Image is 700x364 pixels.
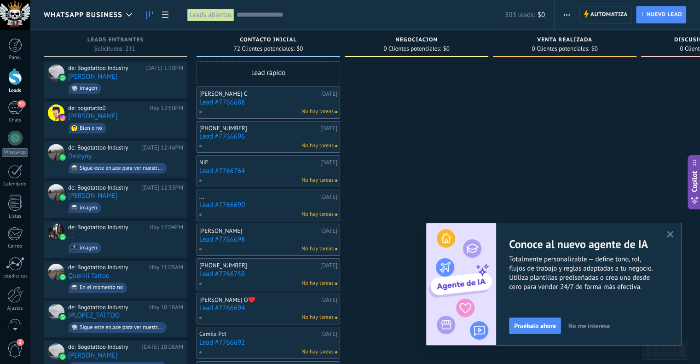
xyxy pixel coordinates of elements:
div: Leads [2,88,29,94]
img: waba.svg [59,154,66,161]
a: Queniii Tattoo [68,272,110,280]
a: Lead #7766696 [199,133,337,140]
span: No hay tareas [301,245,334,253]
span: $0 [443,46,450,52]
div: [DATE] 10:08AM [142,343,183,351]
div: Chats [2,117,29,123]
span: Contacto inicial [240,37,297,43]
div: [DATE] [320,193,337,201]
div: Queniii Tattoo [48,264,64,280]
div: Danny Bautista [48,184,64,201]
span: WhatsApp Business [44,11,122,19]
span: Leads Entrantes [87,37,144,43]
span: No me interesa [568,323,610,329]
span: 51 [17,100,25,108]
div: Leads abiertos [187,8,234,22]
img: waba.svg [59,353,66,360]
div: [DATE] [320,125,337,132]
div: Lead rápido [197,61,340,84]
span: No hay tareas [301,210,334,219]
a: [PERSON_NAME] [68,73,118,81]
div: Negociación [349,37,484,45]
div: Leads Entrantes [48,37,183,45]
span: No hay nada asignado [335,317,337,319]
span: Totalmente personalizable — define tono, rol, flujos de trabajo y reglas adaptadas a tu negocio. ... [509,255,681,292]
img: ai_agent_activation_popup_ES.png [426,223,496,345]
img: waba.svg [59,75,66,81]
span: No hay tareas [301,313,334,322]
div: [DATE] [320,159,337,166]
span: No hay tareas [301,279,334,288]
button: Más [560,6,573,23]
span: 3 [17,339,24,346]
a: [PERSON_NAME] [68,112,118,120]
div: Calendario [2,181,29,187]
span: No hay nada asignado [335,145,337,147]
a: ... [68,232,74,240]
span: No hay nada asignado [335,111,337,113]
div: Hoy 12:04PM [150,224,183,231]
a: Leads [142,6,157,24]
div: Bien o no [80,125,102,132]
div: imagen [80,205,97,211]
div: Sigue este enlace para ver nuestro catálogo en WhatsApp: [URL][DOMAIN_NAME] [80,165,162,172]
div: [PERSON_NAME] Õ♥️ [199,296,318,304]
div: Hoy 10:18AM [149,304,183,311]
a: Automatiza [579,6,632,23]
a: Lead #7766688 [199,98,337,106]
a: [PERSON_NAME] [68,192,118,200]
div: En el momento no [80,284,123,291]
div: [PERSON_NAME] C [199,90,318,98]
span: No hay tareas [301,142,334,150]
span: No hay nada asignado [335,179,337,182]
div: [PERSON_NAME] [199,227,318,235]
button: Pruébalo ahora [509,318,561,334]
div: [PHONE_NUMBER] [199,125,318,132]
span: 72 Clientes potenciales: [234,46,295,52]
a: Lead #7766764 [199,167,337,175]
div: WhatsApp [2,148,28,157]
img: waba.svg [59,274,66,280]
div: NIE [199,159,318,166]
div: [DATE] [320,90,337,98]
span: $0 [538,11,545,19]
div: [DATE] [320,330,337,338]
span: No hay nada asignado [335,283,337,285]
img: waba.svg [59,234,66,240]
div: de: Bogotattoo Industry [68,264,146,271]
div: Estadísticas [2,273,29,279]
span: 303 leads: [505,11,535,19]
div: Panel [2,55,29,61]
div: Ajustes [2,306,29,312]
div: de: Bogotattoo Industry [68,304,146,311]
span: No hay tareas [301,176,334,185]
div: de: Bogotattoo Industry [68,343,139,351]
div: de: bogotatto0 [68,104,146,112]
span: No hay tareas [301,108,334,116]
div: ... [199,193,318,201]
button: No me interesa [564,319,614,333]
div: Hoy 12:50PM [150,104,183,112]
span: $0 [591,46,598,52]
a: Lead #7766758 [199,270,337,278]
span: VENTA REALIZADA [537,37,592,43]
div: JPLOPEZ_TATTOO [48,304,64,320]
span: Solicitudes: 231 [94,46,135,52]
img: waba.svg [59,194,66,201]
div: [DATE] [320,262,337,269]
div: Destyny.. [48,144,64,161]
div: [DATE] 12:33PM [142,184,183,191]
span: No hay tareas [301,348,334,356]
a: [PERSON_NAME] [68,352,118,359]
span: 0 Clientes potenciales: [532,46,589,52]
a: Lead #7766698 [199,236,337,243]
div: Hoy 11:09AM [149,264,183,271]
div: de: Bogotattoo Industry [68,184,139,191]
img: instagram.svg [59,115,66,121]
div: Sigue este enlace para ver nuestro catálogo en WhatsApp: [URL][DOMAIN_NAME] [80,324,162,331]
a: Lead #7766692 [199,339,337,347]
span: Pruébalo ahora [514,323,556,329]
div: [PHONE_NUMBER] [199,262,318,269]
div: [DATE] 1:38PM [145,64,183,72]
span: No hay nada asignado [335,351,337,353]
